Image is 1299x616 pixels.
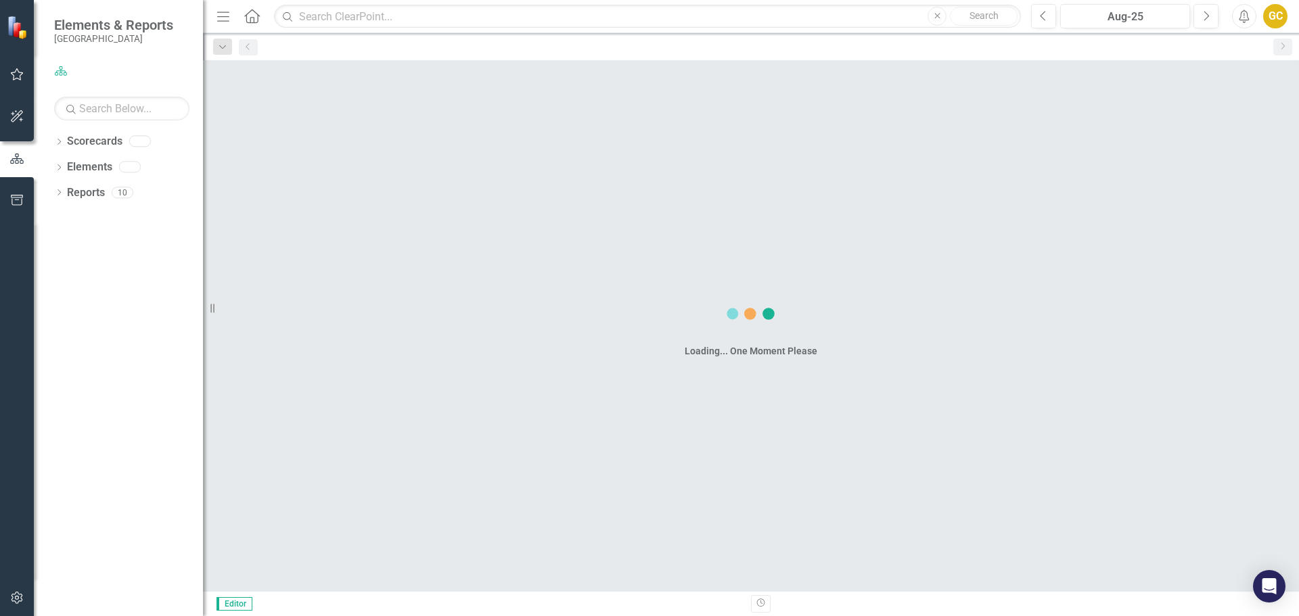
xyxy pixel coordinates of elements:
span: Search [970,10,999,21]
button: GC [1263,4,1287,28]
img: ClearPoint Strategy [7,16,30,39]
a: Elements [67,160,112,175]
span: Elements & Reports [54,17,173,33]
div: Open Intercom Messenger [1253,570,1285,602]
a: Scorecards [67,134,122,149]
input: Search ClearPoint... [274,5,1021,28]
button: Search [950,7,1018,26]
div: Loading... One Moment Please [685,344,817,358]
small: [GEOGRAPHIC_DATA] [54,33,173,44]
span: Editor [216,597,252,611]
input: Search Below... [54,97,189,120]
div: 10 [112,187,133,198]
button: Aug-25 [1060,4,1190,28]
div: Aug-25 [1065,9,1185,25]
a: Reports [67,185,105,201]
